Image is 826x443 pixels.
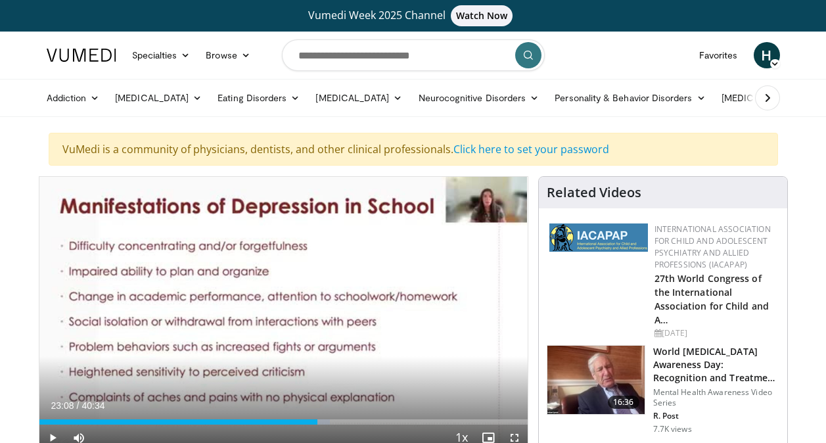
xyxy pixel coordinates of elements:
img: 2a9917ce-aac2-4f82-acde-720e532d7410.png.150x105_q85_autocrop_double_scale_upscale_version-0.2.png [549,223,648,252]
a: Addiction [39,85,108,111]
p: Mental Health Awareness Video Series [653,387,779,408]
a: Neurocognitive Disorders [411,85,547,111]
a: Specialties [124,42,198,68]
h3: World [MEDICAL_DATA] Awareness Day: Recognition and Treatment of C… [653,345,779,385]
a: Vumedi Week 2025 ChannelWatch Now [49,5,778,26]
a: [MEDICAL_DATA] [308,85,410,111]
span: / [77,400,80,411]
a: Click here to set your password [453,142,609,156]
span: Watch Now [451,5,513,26]
p: R. Post [653,411,779,421]
a: H [754,42,780,68]
a: 27th World Congress of the International Association for Child and A… [654,272,769,326]
a: 16:36 World [MEDICAL_DATA] Awareness Day: Recognition and Treatment of C… Mental Health Awareness... [547,345,779,434]
a: Favorites [691,42,746,68]
span: 23:08 [51,400,74,411]
div: [DATE] [654,327,777,339]
a: [MEDICAL_DATA] [107,85,210,111]
img: VuMedi Logo [47,49,116,62]
a: Browse [198,42,258,68]
img: dad9b3bb-f8af-4dab-abc0-c3e0a61b252e.150x105_q85_crop-smart_upscale.jpg [547,346,645,414]
a: Eating Disorders [210,85,308,111]
input: Search topics, interventions [282,39,545,71]
a: Personality & Behavior Disorders [547,85,713,111]
span: 40:34 [81,400,104,411]
div: VuMedi is a community of physicians, dentists, and other clinical professionals. [49,133,778,166]
div: Progress Bar [39,419,528,425]
span: 16:36 [608,396,639,409]
p: 7.7K views [653,424,692,434]
h4: Related Videos [547,185,641,200]
a: International Association for Child and Adolescent Psychiatry and Allied Professions (IACAPAP) [654,223,771,270]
